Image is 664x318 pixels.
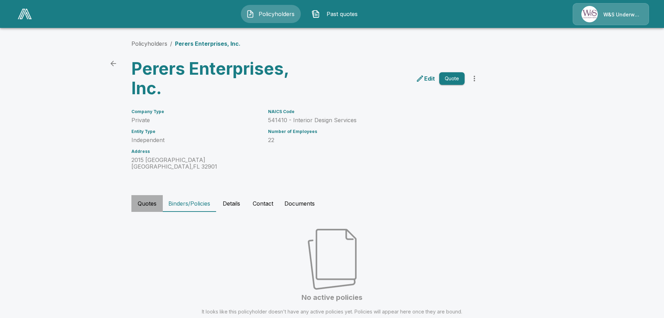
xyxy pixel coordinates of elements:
p: Perers Enterprises, Inc. [175,39,241,48]
div: policyholder tabs [131,195,533,212]
h6: Address [131,149,260,154]
img: AA Logo [18,9,32,19]
button: Quotes [131,195,163,212]
p: 22 [268,137,465,143]
h6: Number of Employees [268,129,465,134]
button: Details [216,195,247,212]
a: edit [414,73,436,84]
button: Policyholders IconPolicyholders [241,5,301,23]
button: Binders/Policies [163,195,216,212]
button: Past quotes IconPast quotes [306,5,366,23]
span: Policyholders [257,10,296,18]
a: Policyholders [131,40,167,47]
h6: NAICS Code [268,109,465,114]
button: Quote [439,72,465,85]
p: Independent [131,137,260,143]
button: more [467,72,481,86]
nav: breadcrumb [131,39,241,48]
p: 2015 [GEOGRAPHIC_DATA] [GEOGRAPHIC_DATA] , FL 32901 [131,157,260,170]
button: Contact [247,195,279,212]
p: It looks like this policyholder doesn't have any active policies yet. Policies will appear here o... [202,308,462,315]
p: Edit [424,74,435,83]
li: / [170,39,172,48]
h3: Perers Enterprises, Inc. [131,59,304,98]
p: 541410 - Interior Design Services [268,117,465,124]
img: Empty state [308,229,357,290]
button: Documents [279,195,320,212]
h6: Entity Type [131,129,260,134]
h6: No active policies [302,293,362,303]
p: Private [131,117,260,124]
span: Past quotes [323,10,361,18]
img: Policyholders Icon [246,10,254,18]
h6: Company Type [131,109,260,114]
a: back [106,57,120,71]
img: Past quotes Icon [312,10,320,18]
